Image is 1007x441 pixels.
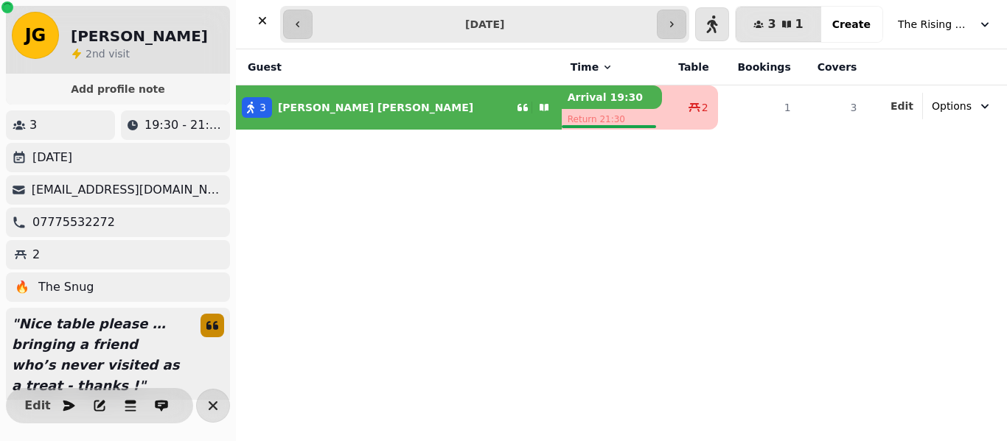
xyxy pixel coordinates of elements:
th: Guest [236,49,562,85]
span: 1 [795,18,804,30]
p: [EMAIL_ADDRESS][DOMAIN_NAME] [32,181,224,199]
p: Return 21:30 [562,109,662,130]
span: 2 [86,48,92,60]
button: Edit [23,391,52,420]
span: Add profile note [24,84,212,94]
p: [DATE] [32,149,72,166]
button: Edit [891,99,913,113]
span: nd [92,48,108,60]
span: Options [932,99,972,113]
button: The Rising Sun [889,11,1001,38]
span: Edit [891,101,913,111]
button: Create [820,7,882,42]
p: 🔥 [15,278,29,296]
td: 3 [800,85,866,130]
p: 2 [32,246,40,264]
p: 07775532272 [32,214,115,231]
span: JG [25,27,46,44]
span: Time [571,60,599,74]
p: Arrival 19:30 [562,85,662,109]
h2: [PERSON_NAME] [71,26,208,46]
p: " Nice table please … bringing a friend who’s never visited as a treat - thanks ! " [6,308,189,402]
button: 31 [736,7,820,42]
button: Add profile note [12,80,224,99]
th: Bookings [718,49,800,85]
button: 3[PERSON_NAME] [PERSON_NAME] [236,90,562,125]
span: Edit [29,400,46,412]
p: The Snug [38,278,94,296]
span: 3 [767,18,776,30]
th: Covers [800,49,866,85]
button: Time [571,60,613,74]
span: The Rising Sun [898,17,972,32]
p: visit [86,46,130,61]
p: 3 [29,116,37,134]
p: [PERSON_NAME] [PERSON_NAME] [278,100,473,115]
th: Table [662,49,718,85]
span: 3 [259,100,266,115]
span: Create [832,19,871,29]
td: 1 [718,85,800,130]
button: Options [923,93,1001,119]
p: 19:30 - 21:30 [144,116,224,134]
span: 2 [702,100,708,115]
